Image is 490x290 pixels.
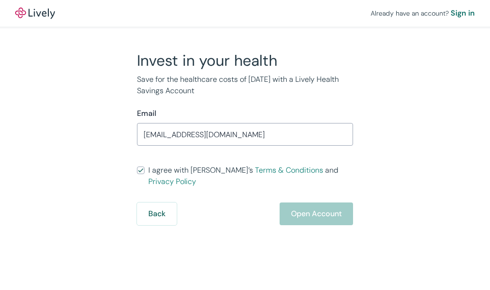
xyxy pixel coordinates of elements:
label: Email [137,108,156,119]
a: Sign in [451,8,475,19]
div: Already have an account? [371,8,475,19]
a: LivelyLively [15,8,55,19]
a: Terms & Conditions [255,165,323,175]
a: Privacy Policy [148,176,196,186]
h2: Invest in your health [137,51,353,70]
span: I agree with [PERSON_NAME]’s and [148,165,353,187]
p: Save for the healthcare costs of [DATE] with a Lively Health Savings Account [137,74,353,97]
img: Lively [15,8,55,19]
button: Back [137,202,177,225]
